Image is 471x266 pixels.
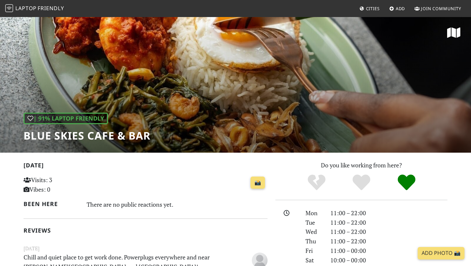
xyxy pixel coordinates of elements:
[326,237,451,246] div: 11:00 – 22:00
[87,199,268,210] div: There are no public reactions yet.
[339,174,384,192] div: Yes
[5,4,13,12] img: LaptopFriendly
[24,227,268,234] h2: Reviews
[252,256,268,264] span: Janet Sim
[326,208,451,218] div: 11:00 – 22:00
[387,3,408,14] a: Add
[326,227,451,237] div: 11:00 – 22:00
[24,175,100,194] p: Visits: 3 Vibes: 0
[326,256,451,265] div: 10:00 – 00:00
[5,3,64,14] a: LaptopFriendly LaptopFriendly
[302,227,326,237] div: Wed
[326,246,451,256] div: 11:00 – 00:00
[15,5,37,12] span: Laptop
[366,6,380,11] span: Cities
[294,174,339,192] div: No
[418,247,464,259] a: Add Photo 📸
[275,161,447,170] p: Do you like working from here?
[384,174,429,192] div: Definitely!
[326,218,451,227] div: 11:00 – 22:00
[24,129,150,142] h1: Blue Skies Cafe & Bar
[302,237,326,246] div: Thu
[302,218,326,227] div: Tue
[302,246,326,256] div: Fri
[396,6,405,11] span: Add
[302,208,326,218] div: Mon
[251,177,265,189] a: 📸
[302,256,326,265] div: Sat
[20,244,271,253] small: [DATE]
[24,162,268,171] h2: [DATE]
[357,3,382,14] a: Cities
[38,5,64,12] span: Friendly
[412,3,464,14] a: Join Community
[24,113,108,124] div: | 91% Laptop Friendly
[421,6,461,11] span: Join Community
[24,200,79,207] h2: Been here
